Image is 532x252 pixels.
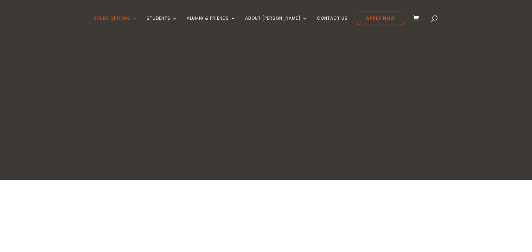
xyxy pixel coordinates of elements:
a: Students [147,16,178,32]
a: Alumni & Friends [187,16,236,32]
a: Contact Us [317,16,348,32]
a: About [PERSON_NAME] [245,16,308,32]
a: Apply Now [357,12,404,25]
a: Study Options [94,16,137,32]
